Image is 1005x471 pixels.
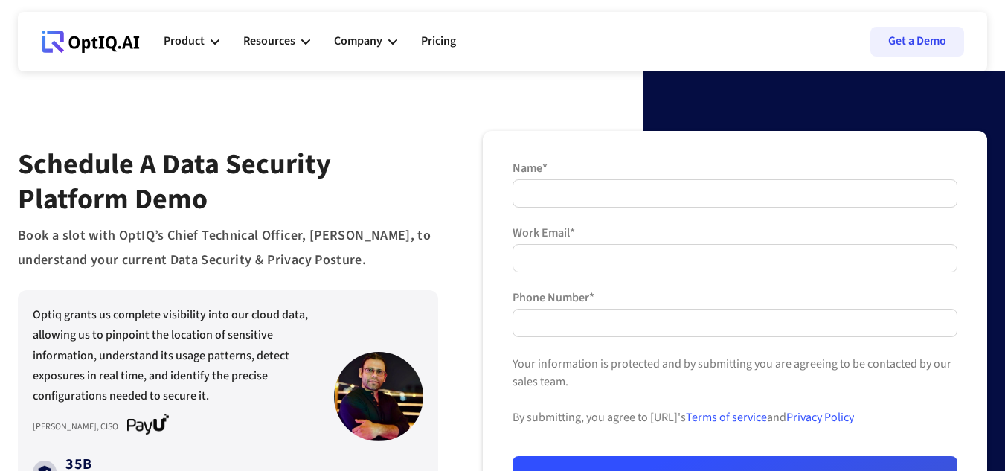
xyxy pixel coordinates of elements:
div: Your information is protected and by submitting you are agreeing to be contacted by our sales tea... [513,355,957,456]
a: Get a Demo [870,27,964,57]
span: Schedule a data Security platform Demo [18,144,331,220]
div: Optiq grants us complete visibility into our cloud data, allowing us to pinpoint the location of ... [33,305,319,414]
div: Company [334,31,382,51]
label: Work Email* [513,225,957,240]
div: Resources [243,19,310,64]
div: Book a slot with OptIQ’s Chief Technical Officer, [PERSON_NAME], to understand your current Data ... [18,223,438,272]
div: Product [164,19,219,64]
div: Resources [243,31,295,51]
label: Name* [513,161,957,176]
a: Pricing [421,19,456,64]
a: Privacy Policy [786,409,854,426]
div: [PERSON_NAME], CISO [33,420,127,435]
label: Phone Number* [513,290,957,305]
a: Terms of service [686,409,767,426]
div: Company [334,19,397,64]
div: Product [164,31,205,51]
a: Webflow Homepage [42,19,140,64]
